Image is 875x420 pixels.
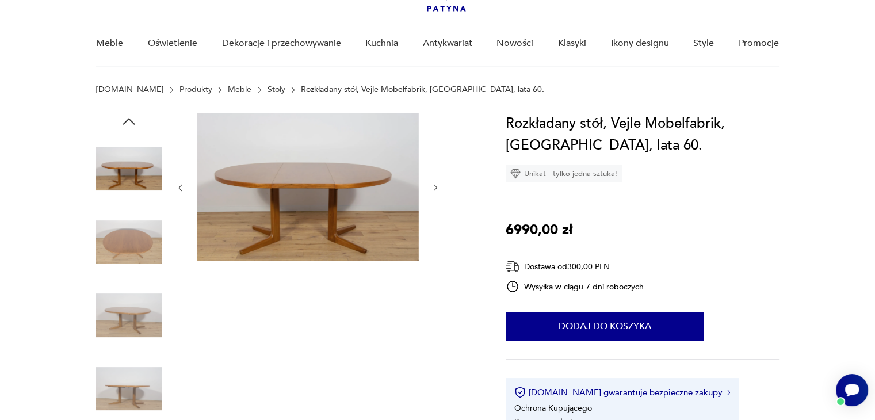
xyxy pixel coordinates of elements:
[506,280,644,293] div: Wysyłka w ciągu 7 dni roboczych
[506,312,704,341] button: Dodaj do koszyka
[96,209,162,275] img: Zdjęcie produktu Rozkładany stół, Vejle Mobelfabrik, Dania, lata 60.
[365,21,398,66] a: Kuchnia
[268,85,285,94] a: Stoły
[506,113,779,156] h1: Rozkładany stół, Vejle Mobelfabrik, [GEOGRAPHIC_DATA], lata 60.
[506,165,622,182] div: Unikat - tylko jedna sztuka!
[727,390,731,395] img: Ikona strzałki w prawo
[496,21,533,66] a: Nowości
[558,21,586,66] a: Klasyki
[179,85,212,94] a: Produkty
[514,387,730,398] button: [DOMAIN_NAME] gwarantuje bezpieczne zakupy
[739,21,779,66] a: Promocje
[301,85,544,94] p: Rozkładany stół, Vejle Mobelfabrik, [GEOGRAPHIC_DATA], lata 60.
[228,85,251,94] a: Meble
[96,21,123,66] a: Meble
[221,21,341,66] a: Dekoracje i przechowywanie
[96,282,162,348] img: Zdjęcie produktu Rozkładany stół, Vejle Mobelfabrik, Dania, lata 60.
[96,85,163,94] a: [DOMAIN_NAME]
[506,219,572,241] p: 6990,00 zł
[96,136,162,201] img: Zdjęcie produktu Rozkładany stół, Vejle Mobelfabrik, Dania, lata 60.
[506,259,519,274] img: Ikona dostawy
[514,403,592,414] li: Ochrona Kupującego
[148,21,197,66] a: Oświetlenie
[836,374,868,406] iframe: Smartsupp widget button
[693,21,714,66] a: Style
[514,387,526,398] img: Ikona certyfikatu
[610,21,668,66] a: Ikony designu
[423,21,472,66] a: Antykwariat
[506,259,644,274] div: Dostawa od 300,00 PLN
[510,169,521,179] img: Ikona diamentu
[197,113,419,261] img: Zdjęcie produktu Rozkładany stół, Vejle Mobelfabrik, Dania, lata 60.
